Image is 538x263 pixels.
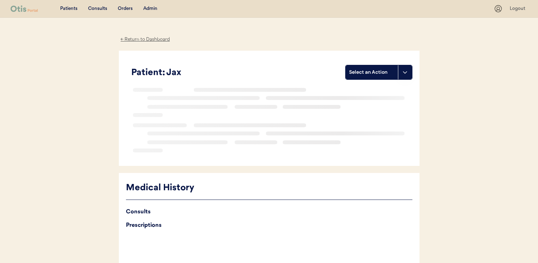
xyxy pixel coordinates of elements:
[88,5,107,12] div: Consults
[126,220,412,230] div: Prescriptions
[60,5,77,12] div: Patients
[143,5,157,12] div: Admin
[131,66,345,80] div: Patient: Jax
[119,35,172,44] div: ← Return to Dashboard
[510,5,527,12] div: Logout
[349,69,394,76] div: Select an Action
[118,5,133,12] div: Orders
[126,207,412,217] div: Consults
[126,181,412,195] div: Medical History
